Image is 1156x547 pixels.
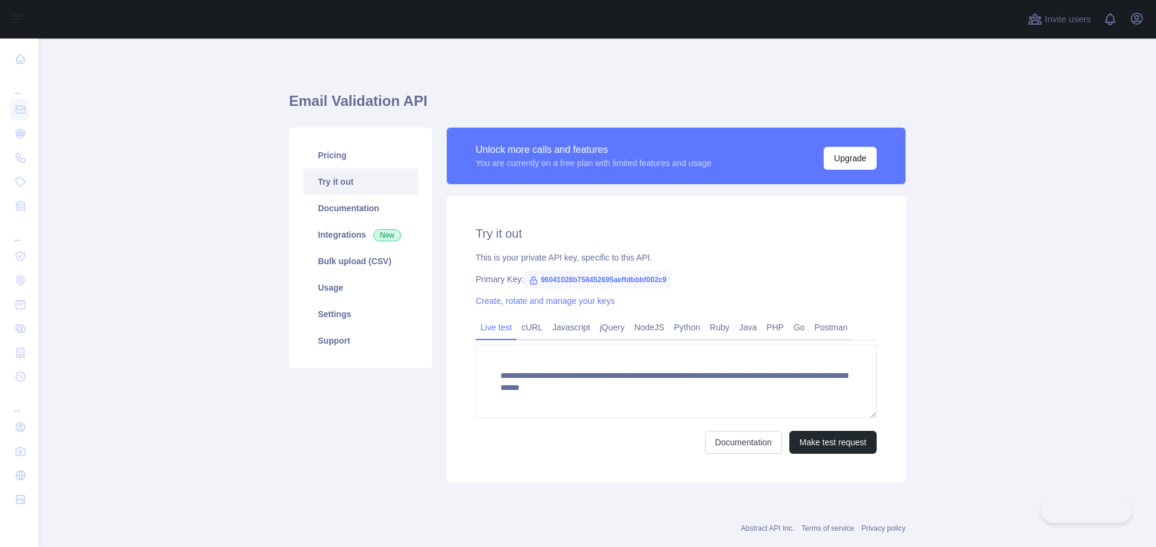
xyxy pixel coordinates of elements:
div: ... [10,72,29,96]
div: Primary Key: [476,273,877,285]
a: Live test [476,318,517,337]
a: Usage [303,274,418,301]
a: Python [669,318,705,337]
button: Invite users [1025,10,1093,29]
a: Integrations New [303,221,418,248]
a: Postman [810,318,853,337]
a: Support [303,327,418,354]
a: cURL [517,318,547,337]
button: Upgrade [824,147,877,170]
a: Try it out [303,168,418,195]
div: You are currently on a free plan with limited features and usage [476,157,712,169]
iframe: Toggle Customer Support [1041,498,1132,523]
a: Privacy policy [862,524,906,533]
a: Java [735,318,762,337]
a: jQuery [595,318,629,337]
a: PHP [762,318,789,337]
a: NodeJS [629,318,669,337]
h1: Email Validation API [289,91,906,120]
span: New [373,229,401,241]
button: Make test request [789,431,877,454]
a: Terms of service [801,524,854,533]
a: Documentation [303,195,418,221]
a: Ruby [705,318,735,337]
div: This is your private API key, specific to this API. [476,252,877,264]
a: Javascript [547,318,595,337]
div: ... [10,390,29,414]
span: 96041028b758452695aeffdbbbf002c9 [524,271,671,289]
h2: Try it out [476,225,877,242]
a: Abstract API Inc. [741,524,795,533]
a: Settings [303,301,418,327]
a: Create, rotate and manage your keys [476,296,615,306]
div: ... [10,219,29,243]
a: Go [789,318,810,337]
a: Pricing [303,142,418,168]
a: Documentation [705,431,782,454]
div: Unlock more calls and features [476,143,712,157]
span: Invite users [1045,13,1091,26]
a: Bulk upload (CSV) [303,248,418,274]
